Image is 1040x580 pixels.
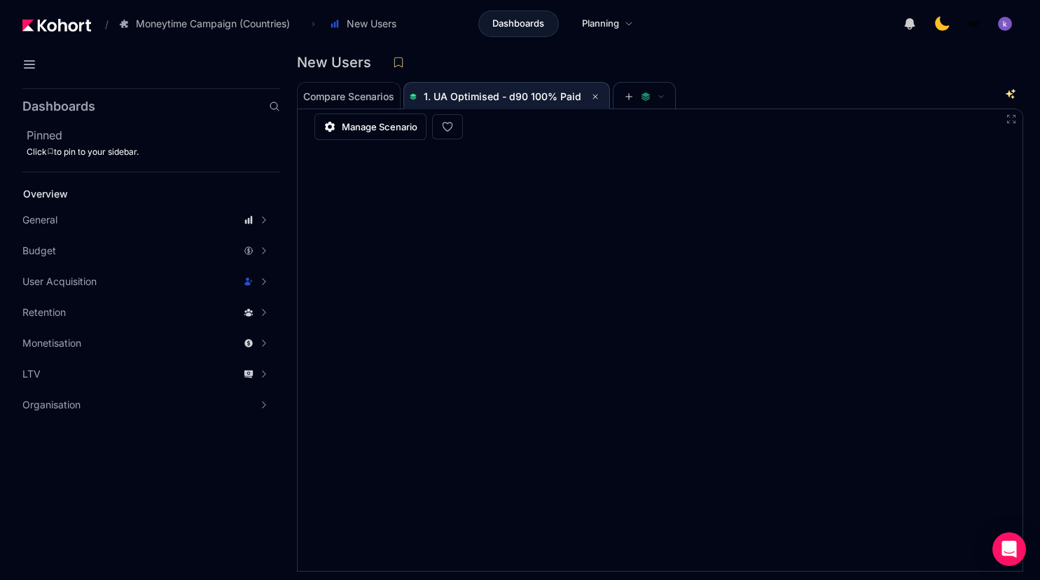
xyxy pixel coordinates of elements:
[967,17,981,31] img: logo_MoneyTimeLogo_1_20250619094856634230.png
[22,19,91,32] img: Kohort logo
[424,90,581,102] span: 1. UA Optimised - d90 100% Paid
[342,120,417,134] span: Manage Scenario
[1006,113,1017,125] button: Fullscreen
[492,17,544,31] span: Dashboards
[22,213,57,227] span: General
[22,398,81,412] span: Organisation
[22,367,41,381] span: LTV
[322,12,411,36] button: New Users
[297,55,380,69] h3: New Users
[478,11,559,37] a: Dashboards
[27,127,280,144] h2: Pinned
[992,532,1026,566] div: Open Intercom Messenger
[27,146,280,158] div: Click to pin to your sidebar.
[94,17,109,32] span: /
[22,100,95,113] h2: Dashboards
[303,92,394,102] span: Compare Scenarios
[23,188,68,200] span: Overview
[347,17,396,31] span: New Users
[18,184,256,205] a: Overview
[111,12,305,36] button: Moneytime Campaign (Countries)
[22,275,97,289] span: User Acquisition
[314,113,427,140] a: Manage Scenario
[22,336,81,350] span: Monetisation
[22,244,56,258] span: Budget
[309,18,318,29] span: ›
[136,17,290,31] span: Moneytime Campaign (Countries)
[567,11,648,37] a: Planning
[582,17,619,31] span: Planning
[22,305,66,319] span: Retention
